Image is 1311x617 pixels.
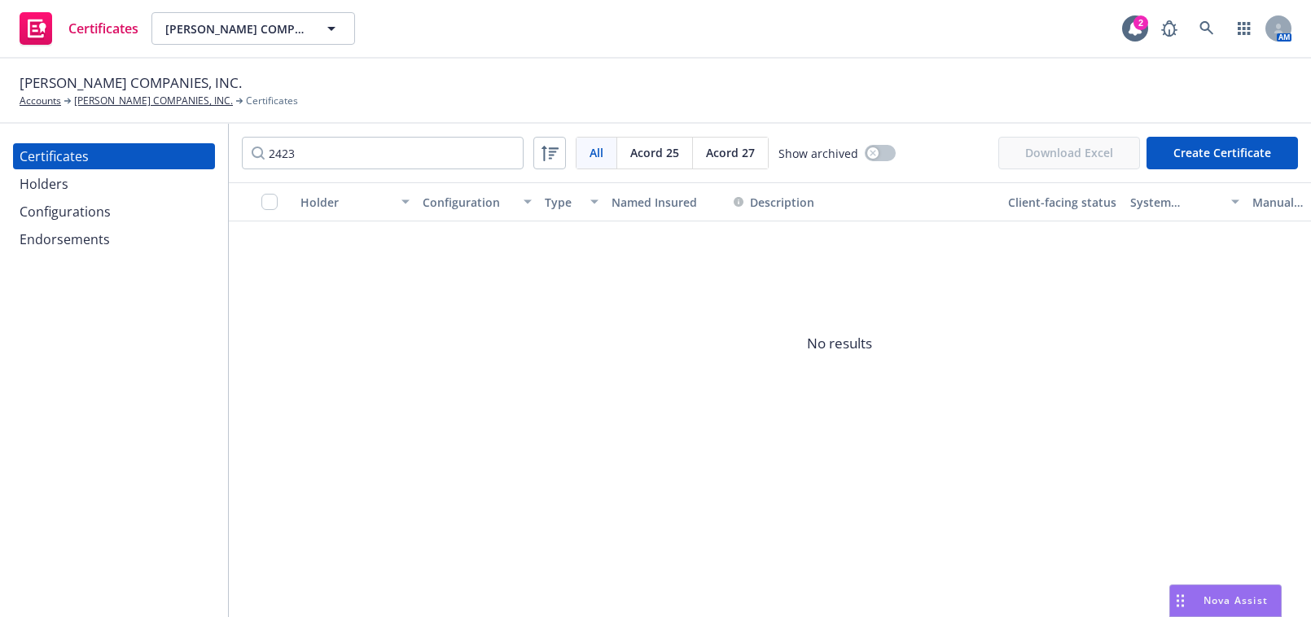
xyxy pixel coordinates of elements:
div: Endorsements [20,226,110,252]
button: System certificate last generated [1124,182,1246,221]
button: [PERSON_NAME] COMPANIES, INC. [151,12,355,45]
a: Certificates [13,143,215,169]
div: Certificates [20,143,89,169]
span: Certificates [246,94,298,108]
a: Search [1190,12,1223,45]
span: Show archived [778,145,858,162]
a: Certificates [13,6,145,51]
a: Endorsements [13,226,215,252]
div: Holders [20,171,68,197]
div: Client-facing status [1008,194,1117,211]
div: Configuration [423,194,514,211]
a: Switch app [1228,12,1261,45]
div: System certificate last generated [1130,194,1221,211]
button: Configuration [416,182,538,221]
span: [PERSON_NAME] COMPANIES, INC. [20,72,242,94]
div: Configurations [20,199,111,225]
span: Download Excel [998,137,1140,169]
button: Description [734,194,814,211]
input: Filter by keyword [242,137,524,169]
span: All [590,144,603,161]
a: Accounts [20,94,61,108]
button: Holder [294,182,416,221]
a: Configurations [13,199,215,225]
button: Client-facing status [1002,182,1124,221]
span: [PERSON_NAME] COMPANIES, INC. [165,20,306,37]
button: Nova Assist [1169,584,1282,617]
div: Type [545,194,581,211]
a: Holders [13,171,215,197]
div: Named Insured [612,194,721,211]
button: Create Certificate [1147,137,1298,169]
span: Nova Assist [1204,593,1268,607]
button: Type [538,182,605,221]
span: Acord 25 [630,144,679,161]
input: Select all [261,194,278,210]
span: Certificates [68,22,138,35]
div: Holder [300,194,392,211]
div: 2 [1133,15,1148,30]
div: Drag to move [1170,585,1190,616]
button: Named Insured [605,182,727,221]
span: Acord 27 [706,144,755,161]
a: Report a Bug [1153,12,1186,45]
a: [PERSON_NAME] COMPANIES, INC. [74,94,233,108]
